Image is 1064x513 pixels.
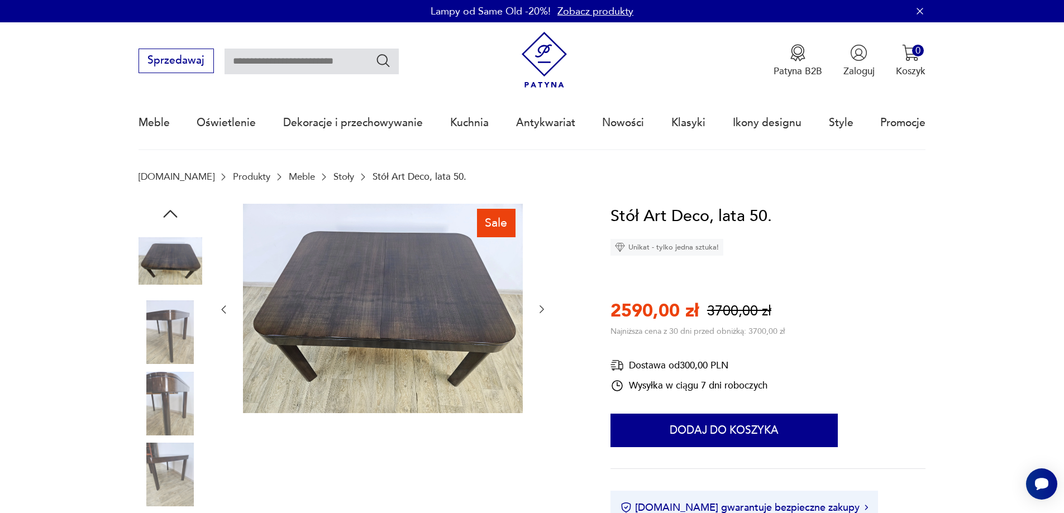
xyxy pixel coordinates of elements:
a: Zobacz produkty [557,4,633,18]
div: Dostawa od 300,00 PLN [610,358,767,372]
p: Lampy od Same Old -20%! [431,4,551,18]
p: 3700,00 zł [707,301,771,321]
div: Wysyłka w ciągu 7 dni roboczych [610,379,767,392]
img: Ikona diamentu [615,242,625,252]
div: 0 [912,45,924,56]
img: Ikona dostawy [610,358,624,372]
a: Oświetlenie [197,97,256,148]
button: Patyna B2B [774,44,822,78]
div: Unikat - tylko jedna sztuka! [610,239,723,256]
a: Style [829,97,853,148]
iframe: Smartsupp widget button [1026,468,1057,500]
a: Produkty [233,171,270,182]
a: Antykwariat [516,97,575,148]
a: Meble [289,171,315,182]
img: Ikona koszyka [902,44,919,61]
a: Kuchnia [450,97,489,148]
img: Zdjęcie produktu Stół Art Deco, lata 50. [243,204,523,414]
img: Ikona medalu [789,44,807,61]
a: Klasyki [671,97,705,148]
a: Ikony designu [733,97,801,148]
p: Najniższa cena z 30 dni przed obniżką: 3700,00 zł [610,326,785,337]
button: Zaloguj [843,44,875,78]
p: Stół Art Deco, lata 50. [373,171,466,182]
a: Stoły [333,171,354,182]
a: Ikona medaluPatyna B2B [774,44,822,78]
a: Meble [139,97,170,148]
button: Szukaj [375,52,392,69]
button: 0Koszyk [896,44,925,78]
a: Dekoracje i przechowywanie [283,97,423,148]
p: 2590,00 zł [610,299,699,323]
h1: Stół Art Deco, lata 50. [610,204,772,229]
img: Zdjęcie produktu Stół Art Deco, lata 50. [139,229,202,293]
p: Zaloguj [843,65,875,78]
img: Ikonka użytkownika [850,44,867,61]
img: Ikona certyfikatu [621,502,632,513]
div: Sale [477,209,516,237]
img: Zdjęcie produktu Stół Art Deco, lata 50. [139,300,202,364]
a: Promocje [880,97,925,148]
p: Koszyk [896,65,925,78]
a: Sprzedawaj [139,57,214,66]
a: [DOMAIN_NAME] [139,171,214,182]
button: Dodaj do koszyka [610,414,838,447]
img: Patyna - sklep z meblami i dekoracjami vintage [516,32,572,88]
a: Nowości [602,97,644,148]
p: Patyna B2B [774,65,822,78]
img: Ikona strzałki w prawo [865,505,868,510]
button: Sprzedawaj [139,49,214,73]
img: Zdjęcie produktu Stół Art Deco, lata 50. [139,372,202,435]
img: Zdjęcie produktu Stół Art Deco, lata 50. [139,443,202,506]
